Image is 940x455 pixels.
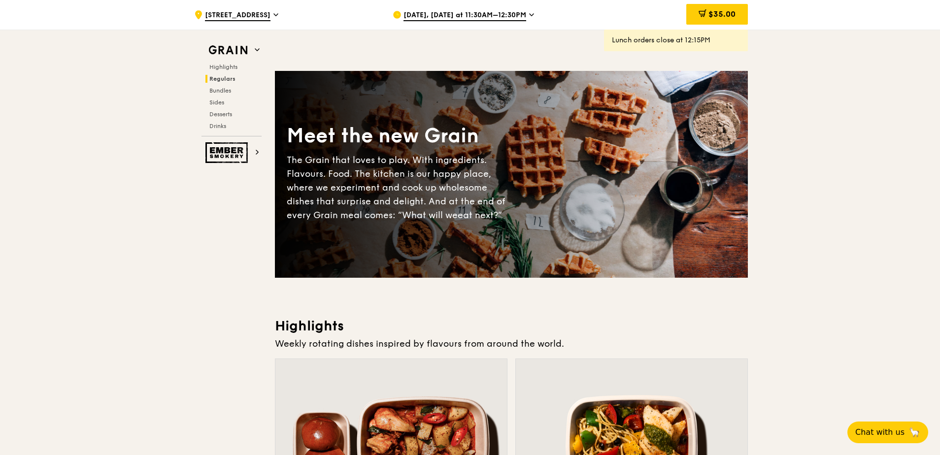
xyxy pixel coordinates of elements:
span: Regulars [209,75,235,82]
button: Chat with us🦙 [847,422,928,443]
h3: Highlights [275,317,748,335]
div: Weekly rotating dishes inspired by flavours from around the world. [275,337,748,351]
span: Drinks [209,123,226,130]
span: 🦙 [908,426,920,438]
span: Chat with us [855,426,905,438]
div: Meet the new Grain [287,123,511,149]
span: $35.00 [708,9,736,19]
div: Lunch orders close at 12:15PM [612,35,740,45]
span: Bundles [209,87,231,94]
span: [DATE], [DATE] at 11:30AM–12:30PM [403,10,526,21]
span: eat next?” [458,210,502,221]
img: Ember Smokery web logo [205,142,251,163]
img: Grain web logo [205,41,251,59]
div: The Grain that loves to play. With ingredients. Flavours. Food. The kitchen is our happy place, w... [287,153,511,222]
span: Sides [209,99,224,106]
span: [STREET_ADDRESS] [205,10,270,21]
span: Highlights [209,64,237,70]
span: Desserts [209,111,232,118]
